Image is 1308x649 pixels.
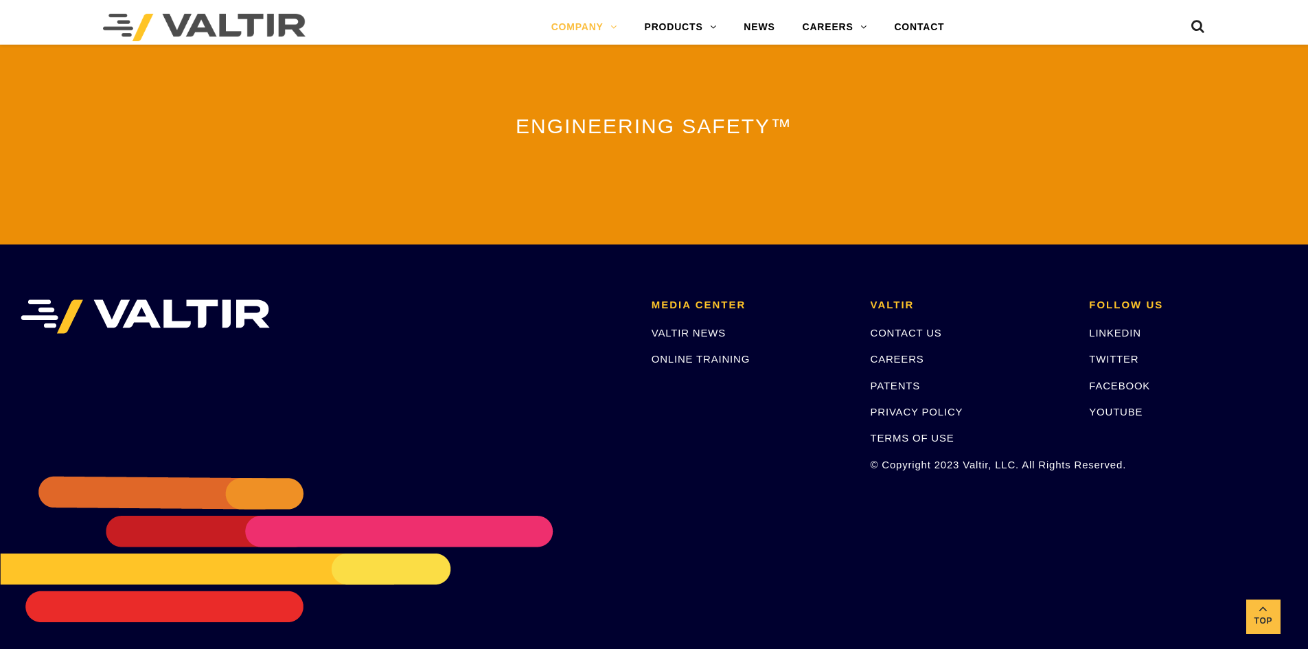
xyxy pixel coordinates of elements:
h2: VALTIR [871,299,1069,311]
h2: MEDIA CENTER [652,299,850,311]
span: Top [1246,613,1281,629]
a: LINKEDIN [1089,327,1141,339]
a: YOUTUBE [1089,406,1143,418]
a: PATENTS [871,380,921,391]
a: ONLINE TRAINING [652,353,750,365]
a: VALTIR NEWS [652,327,726,339]
a: PRODUCTS [631,14,731,41]
img: VALTIR [21,299,270,334]
a: CAREERS [871,353,924,365]
a: TERMS OF USE [871,432,954,444]
a: Top [1246,600,1281,634]
img: Valtir [103,14,306,41]
span: ENGINEERING SAFETY™ [516,115,792,137]
a: TWITTER [1089,353,1138,365]
a: PRIVACY POLICY [871,406,963,418]
a: CONTACT US [871,327,942,339]
h2: FOLLOW US [1089,299,1287,311]
a: NEWS [730,14,788,41]
a: FACEBOOK [1089,380,1150,391]
a: CAREERS [789,14,881,41]
a: COMPANY [538,14,631,41]
a: CONTACT [880,14,958,41]
p: © Copyright 2023 Valtir, LLC. All Rights Reserved. [871,457,1069,472]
